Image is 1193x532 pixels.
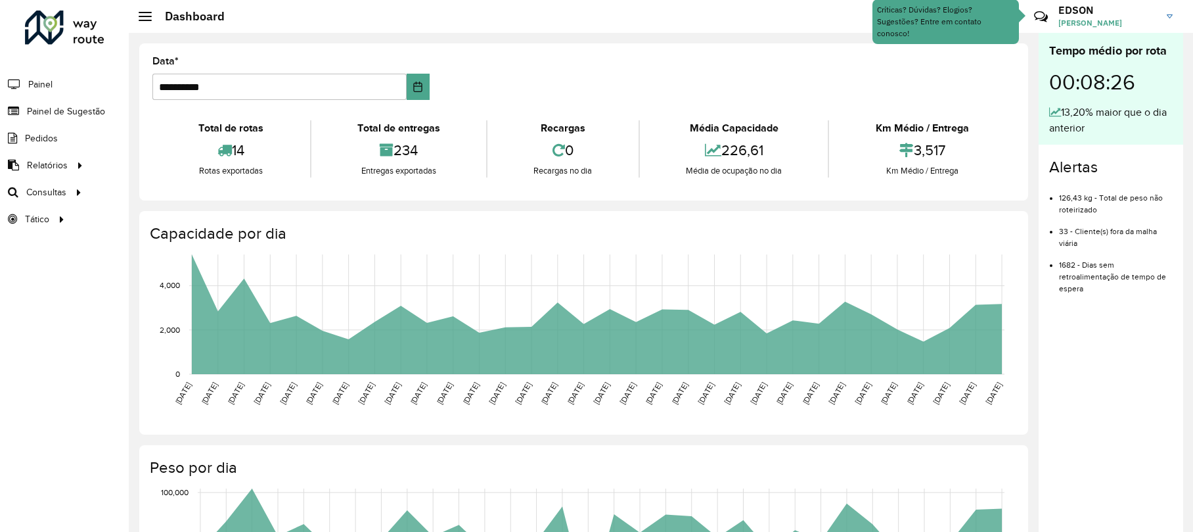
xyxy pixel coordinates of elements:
h2: Dashboard [152,9,225,24]
button: Choose Date [407,74,429,100]
text: [DATE] [461,381,480,406]
text: [DATE] [252,381,271,406]
text: [DATE] [539,381,558,406]
label: Data [152,53,179,69]
span: Pedidos [25,132,58,145]
text: [DATE] [644,381,663,406]
text: [DATE] [330,381,349,406]
h3: EDSON [1058,4,1157,16]
text: [DATE] [357,381,376,406]
text: [DATE] [566,381,585,406]
text: [DATE] [827,381,846,406]
text: [DATE] [958,381,977,406]
span: Painel [28,78,53,91]
text: [DATE] [487,381,506,406]
h4: Capacidade por dia [150,224,1015,243]
li: 126,43 kg - Total de peso não roteirizado [1059,182,1173,216]
text: [DATE] [279,381,298,406]
div: Recargas no dia [491,164,635,178]
text: [DATE] [514,381,533,406]
text: [DATE] [173,381,192,406]
text: [DATE] [592,381,611,406]
text: [DATE] [409,381,428,406]
text: 0 [175,370,180,378]
div: Média de ocupação no dia [643,164,825,178]
text: [DATE] [749,381,768,406]
text: [DATE] [200,381,219,406]
text: [DATE] [983,381,1002,406]
a: Contato Rápido [1027,3,1055,31]
span: Consultas [26,185,66,199]
h4: Peso por dia [150,458,1015,477]
span: Painel de Sugestão [27,105,105,118]
text: [DATE] [435,381,454,406]
text: 100,000 [161,488,189,496]
div: 00:08:26 [1049,60,1173,105]
text: [DATE] [723,381,742,406]
span: Tático [25,212,49,226]
text: [DATE] [853,381,872,406]
div: Recargas [491,120,635,136]
text: [DATE] [879,381,898,406]
div: 226,61 [643,136,825,164]
text: [DATE] [932,381,951,406]
span: [PERSON_NAME] [1058,17,1157,29]
text: 4,000 [160,281,180,290]
div: Km Médio / Entrega [832,164,1012,178]
li: 33 - Cliente(s) fora da malha viária [1059,216,1173,249]
div: 13,20% maior que o dia anterior [1049,105,1173,136]
text: [DATE] [304,381,323,406]
div: Entregas exportadas [315,164,484,178]
text: [DATE] [775,381,794,406]
div: 3,517 [832,136,1012,164]
text: 2,000 [160,326,180,334]
text: [DATE] [383,381,402,406]
div: Média Capacidade [643,120,825,136]
span: Relatórios [27,158,68,172]
text: [DATE] [618,381,637,406]
li: 1682 - Dias sem retroalimentação de tempo de espera [1059,249,1173,295]
div: 234 [315,136,484,164]
div: Total de entregas [315,120,484,136]
div: 14 [156,136,307,164]
div: Tempo médio por rota [1049,42,1173,60]
div: Rotas exportadas [156,164,307,178]
text: [DATE] [905,381,924,406]
text: [DATE] [226,381,245,406]
div: Km Médio / Entrega [832,120,1012,136]
text: [DATE] [670,381,689,406]
div: Total de rotas [156,120,307,136]
h4: Alertas [1049,158,1173,177]
text: [DATE] [801,381,820,406]
div: 0 [491,136,635,164]
text: [DATE] [696,381,715,406]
